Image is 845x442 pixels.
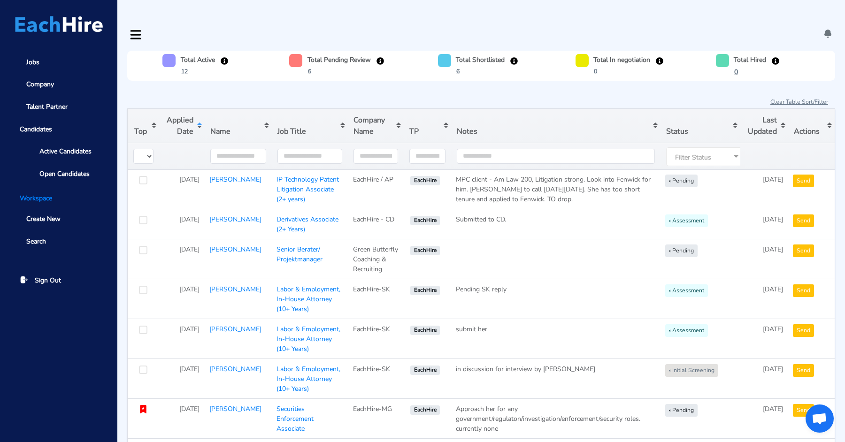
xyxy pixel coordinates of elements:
[456,404,640,433] span: Approach her for any government/regulaton/investigation/enforcement/security roles. currently none
[35,275,61,285] span: Sign Out
[209,285,261,294] a: [PERSON_NAME]
[793,404,814,417] button: Send
[793,244,814,257] button: Send
[26,79,54,89] span: Company
[179,325,200,334] span: [DATE]
[39,169,90,179] span: Open Candidates
[277,245,323,264] a: Senior Berater/ Projektmanager
[26,164,104,183] a: Open Candidates
[13,210,104,229] a: Create New
[410,246,440,255] span: EachHire
[179,285,200,294] span: [DATE]
[277,175,339,204] a: IP Technology Patent Litigation Associate (2+ years)
[179,245,200,254] span: [DATE]
[410,216,440,225] span: EachHire
[181,67,188,76] button: 12
[353,245,398,274] span: Green Butterfly Coaching & Recruiting
[181,68,188,75] u: 12
[209,245,261,254] a: [PERSON_NAME]
[456,68,460,75] u: 6
[209,175,261,184] a: [PERSON_NAME]
[665,175,697,187] button: Pending
[410,176,440,185] span: EachHire
[456,285,507,294] span: Pending SK reply
[665,214,707,227] button: Assessment
[15,16,103,32] img: Logo
[209,325,261,334] a: [PERSON_NAME]
[456,55,505,64] h6: Total Shortlisted
[665,284,707,297] button: Assessment
[456,325,487,334] span: submit her
[179,175,200,184] span: [DATE]
[13,97,104,116] a: Talent Partner
[763,245,783,254] span: [DATE]
[763,285,783,294] span: [DATE]
[277,404,314,433] a: Securities Enforcement Associate
[793,214,814,227] button: Send
[763,325,783,334] span: [DATE]
[456,215,506,224] span: Submitted to CD.
[179,215,200,224] span: [DATE]
[277,365,340,393] a: Labor & Employment, In-House Attorney (10+ Years)
[793,324,814,337] button: Send
[26,236,46,246] span: Search
[308,68,311,75] u: 6
[26,57,39,67] span: Jobs
[26,214,61,224] span: Create New
[277,325,340,353] a: Labor & Employment, In-House Attorney (10+ Years)
[593,55,650,64] h6: Total In negotiation
[307,55,371,64] h6: Total Pending Review
[734,68,738,76] u: 0
[307,67,312,76] button: 6
[179,365,200,373] span: [DATE]
[793,364,814,377] button: Send
[665,244,697,257] button: Pending
[410,286,440,295] span: EachHire
[277,285,340,313] a: Labor & Employment, In-House Attorney (10+ Years)
[353,285,390,294] span: EachHire-SK
[456,175,651,204] span: MPC client - Am Law 200, Litigation strong. Look into Fenwick for him. [PERSON_NAME] to call [DAT...
[763,215,783,224] span: [DATE]
[277,215,338,234] a: Derivatives Associate (2+ Years)
[763,365,783,373] span: [DATE]
[665,324,707,337] button: Assessment
[594,68,597,75] u: 0
[26,142,104,161] a: Active Candidates
[806,404,834,433] a: Open chat
[410,366,440,375] span: EachHire
[179,404,200,413] span: [DATE]
[770,98,828,106] u: Clear Table Sort/Filter
[410,326,440,335] span: EachHire
[770,97,829,107] button: Clear Table Sort/Filter
[209,215,261,224] a: [PERSON_NAME]
[209,404,261,413] a: [PERSON_NAME]
[734,55,766,64] h6: Total Hired
[675,152,711,162] span: Filter Status
[456,365,595,373] span: in discussion for interview by [PERSON_NAME]
[181,55,215,64] h6: Total Active
[763,175,783,184] span: [DATE]
[13,75,104,94] a: Company
[13,53,104,72] a: Jobs
[763,404,783,413] span: [DATE]
[13,120,104,139] span: Candidates
[793,284,814,297] button: Send
[793,175,814,187] button: Send
[39,146,92,156] span: Active Candidates
[209,365,261,373] a: [PERSON_NAME]
[353,404,392,413] span: EachHire-MG
[353,215,394,224] span: EachHire - CD
[456,67,460,76] button: 6
[353,325,390,334] span: EachHire-SK
[353,365,390,373] span: EachHire-SK
[13,193,104,203] li: Workspace
[13,232,104,251] a: Search
[734,67,738,77] button: 0
[353,175,393,184] span: EachHire / AP
[665,364,718,377] button: Initial Screening
[593,67,598,76] button: 0
[410,405,440,415] span: EachHire
[26,102,68,112] span: Talent Partner
[665,404,697,417] button: Pending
